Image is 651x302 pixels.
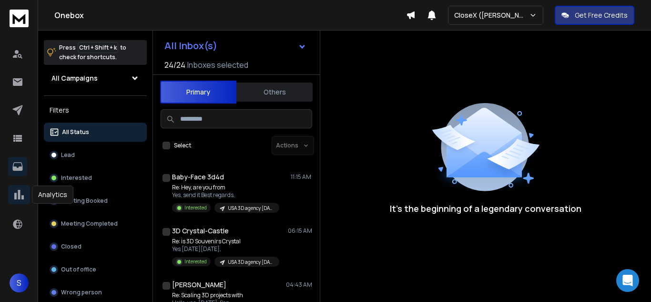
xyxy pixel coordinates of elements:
[286,281,312,289] p: 04:43 AM
[44,283,147,302] button: Wrong person
[228,259,274,266] p: USA 3D agency [DATE]
[164,41,217,51] h1: All Inbox(s)
[44,69,147,88] button: All Campaigns
[10,10,29,27] img: logo
[164,59,185,71] span: 24 / 24
[187,59,248,71] h3: Inboxes selected
[172,226,229,236] h1: 3D Crystal-Castle
[172,172,224,182] h1: Baby-Face 3d4d
[616,269,639,292] div: Open Intercom Messenger
[291,173,312,181] p: 11:15 AM
[160,81,236,104] button: Primary
[236,82,313,103] button: Others
[172,292,279,299] p: Re: Scaling 3D projects with
[44,168,147,187] button: Interested
[51,73,98,83] h1: All Campaigns
[61,197,108,205] p: Meeting Booked
[172,191,279,199] p: Yes, send it Best regards.
[555,6,634,25] button: Get Free Credits
[228,205,274,212] p: USA 3D agency [DATE]
[172,245,279,253] p: Yes [DATE][DATE],
[172,238,279,245] p: Re: is 3D Souvenirs Crystal
[44,260,147,279] button: Out of office
[54,10,406,21] h1: Onebox
[61,243,81,250] p: Closed
[44,237,147,256] button: Closed
[44,191,147,210] button: Meeting Booked
[184,204,207,211] p: Interested
[390,202,581,215] p: It’s the beginning of a legendary conversation
[59,43,126,62] p: Press to check for shortcuts.
[61,174,92,182] p: Interested
[10,273,29,292] button: S
[62,128,89,136] p: All Status
[61,151,75,159] p: Lead
[61,289,102,296] p: Wrong person
[61,266,96,273] p: Out of office
[288,227,312,235] p: 06:15 AM
[44,104,147,117] h3: Filters
[454,10,529,20] p: CloseX ([PERSON_NAME])
[172,280,226,290] h1: [PERSON_NAME]
[44,214,147,233] button: Meeting Completed
[174,142,191,149] label: Select
[44,146,147,165] button: Lead
[184,258,207,265] p: Interested
[44,123,147,142] button: All Status
[61,220,118,228] p: Meeting Completed
[78,42,118,53] span: Ctrl + Shift + k
[172,184,279,191] p: Re: Hey, are you from
[575,10,628,20] p: Get Free Credits
[157,36,314,55] button: All Inbox(s)
[32,186,73,204] div: Analytics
